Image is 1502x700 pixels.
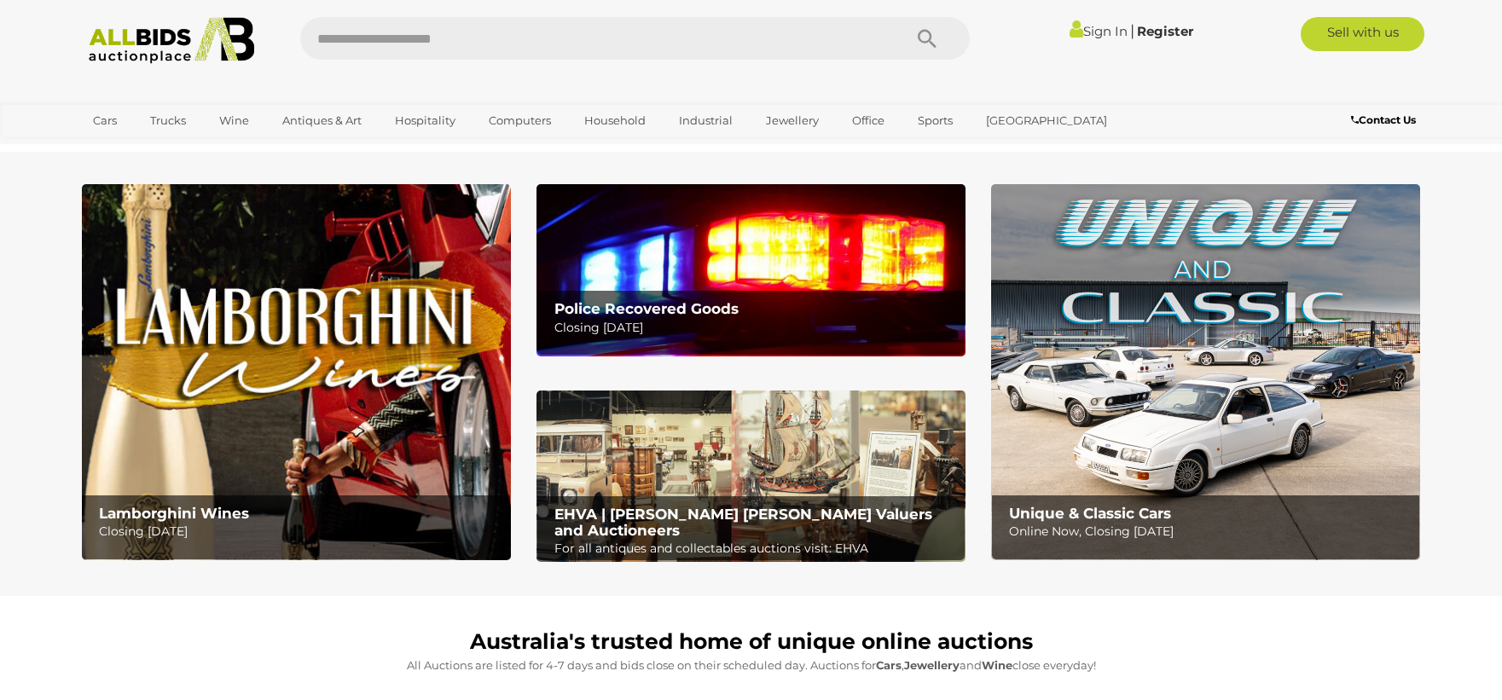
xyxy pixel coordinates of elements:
a: Antiques & Art [271,107,373,135]
p: Closing [DATE] [99,521,501,542]
button: Search [884,17,970,60]
img: Police Recovered Goods [536,184,966,356]
img: EHVA | Evans Hastings Valuers and Auctioneers [536,390,966,563]
a: Industrial [668,107,744,135]
b: EHVA | [PERSON_NAME] [PERSON_NAME] Valuers and Auctioneers [554,506,932,539]
img: Allbids.com.au [79,17,264,64]
span: | [1130,21,1134,40]
p: All Auctions are listed for 4-7 days and bids close on their scheduled day. Auctions for , and cl... [90,656,1412,675]
a: Cars [82,107,128,135]
b: Lamborghini Wines [99,505,249,522]
img: Unique & Classic Cars [991,184,1420,560]
strong: Jewellery [904,658,960,672]
strong: Wine [982,658,1012,672]
a: Sign In [1070,23,1128,39]
a: Jewellery [755,107,830,135]
p: Closing [DATE] [554,317,956,338]
a: Register [1137,23,1193,39]
a: Household [573,107,657,135]
a: Lamborghini Wines Lamborghini Wines Closing [DATE] [82,184,511,560]
a: [GEOGRAPHIC_DATA] [975,107,1118,135]
b: Unique & Classic Cars [1009,505,1171,522]
b: Police Recovered Goods [554,300,739,317]
b: Contact Us [1351,113,1416,126]
p: Online Now, Closing [DATE] [1009,521,1411,542]
h1: Australia's trusted home of unique online auctions [90,630,1412,654]
a: Unique & Classic Cars Unique & Classic Cars Online Now, Closing [DATE] [991,184,1420,560]
a: Sell with us [1301,17,1424,51]
strong: Cars [876,658,902,672]
a: EHVA | Evans Hastings Valuers and Auctioneers EHVA | [PERSON_NAME] [PERSON_NAME] Valuers and Auct... [536,390,966,563]
img: Lamborghini Wines [82,184,511,560]
p: For all antiques and collectables auctions visit: EHVA [554,538,956,559]
a: Sports [907,107,964,135]
a: Trucks [139,107,197,135]
a: Wine [208,107,260,135]
a: Computers [478,107,562,135]
a: Hospitality [384,107,467,135]
a: Contact Us [1351,111,1420,130]
a: Police Recovered Goods Police Recovered Goods Closing [DATE] [536,184,966,356]
a: Office [841,107,896,135]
